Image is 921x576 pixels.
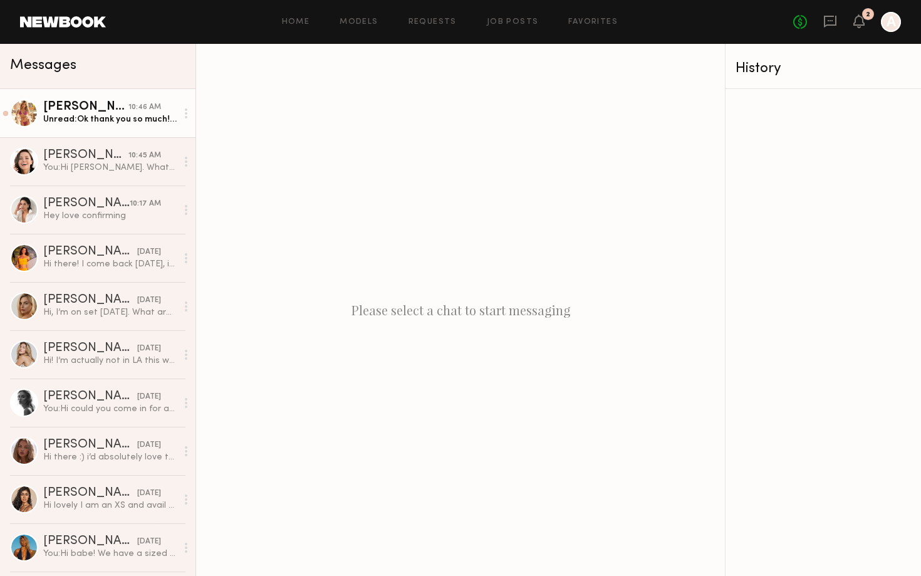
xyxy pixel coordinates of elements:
[487,18,539,26] a: Job Posts
[43,149,128,162] div: [PERSON_NAME]
[43,306,177,318] div: Hi, I’m on set [DATE]. What are the details of the shoot? Rate, usage, etc? I typically have 3-4 ...
[137,246,161,258] div: [DATE]
[43,294,137,306] div: [PERSON_NAME]
[130,198,161,210] div: 10:17 AM
[137,391,161,403] div: [DATE]
[340,18,378,26] a: Models
[866,11,870,18] div: 2
[568,18,618,26] a: Favorites
[43,258,177,270] div: Hi there! I come back [DATE], in the morning :-)
[43,210,177,222] div: Hey love confirming
[10,58,76,73] span: Messages
[137,488,161,500] div: [DATE]
[43,403,177,415] div: You: Hi could you come in for a casting [DATE] or [DATE] in [GEOGRAPHIC_DATA]? We have a shoot [D...
[137,536,161,548] div: [DATE]
[736,61,911,76] div: History
[137,439,161,451] div: [DATE]
[43,439,137,451] div: [PERSON_NAME]
[282,18,310,26] a: Home
[881,12,901,32] a: A
[43,197,130,210] div: [PERSON_NAME]
[408,18,457,26] a: Requests
[43,246,137,258] div: [PERSON_NAME]
[43,487,137,500] div: [PERSON_NAME]
[43,162,177,174] div: You: Hi [PERSON_NAME]. What time is your casting for the show?
[137,343,161,355] div: [DATE]
[128,102,161,113] div: 10:46 AM
[43,548,177,560] div: You: Hi babe! We have a sized focused shoot coming up in October and Need an XS Model. Would you ...
[196,44,725,576] div: Please select a chat to start messaging
[43,101,128,113] div: [PERSON_NAME]
[137,295,161,306] div: [DATE]
[43,355,177,367] div: Hi! I’m actually not in LA this week unfortunately
[43,500,177,511] div: Hi lovely I am an XS and avail anytime after weds! Just in nyc until then
[43,342,137,355] div: [PERSON_NAME]
[128,150,161,162] div: 10:45 AM
[43,113,177,125] div: Unread: Ok thank you so much! I will see you then🙏
[43,451,177,463] div: Hi there :) i’d absolutely love to come in i don’t consider my self and XS though. let me know yo...
[43,390,137,403] div: [PERSON_NAME]
[43,535,137,548] div: [PERSON_NAME]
